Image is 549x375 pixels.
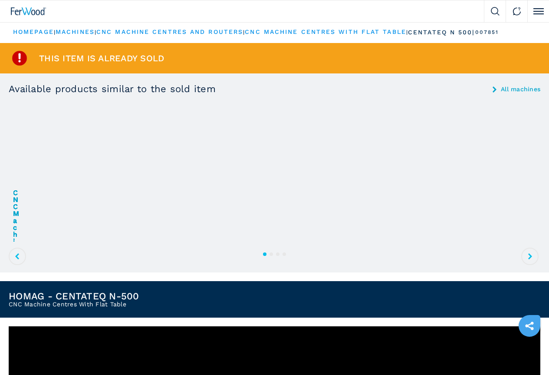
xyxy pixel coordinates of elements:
[491,7,500,16] img: Search
[95,29,96,35] span: |
[513,7,521,16] img: Contact us
[56,28,95,35] a: machines
[39,54,164,63] span: This item is already sold
[13,28,54,35] a: HOMEPAGE
[54,29,56,35] span: |
[9,292,139,301] h1: HOMAG - CENTATEQ N-500
[283,252,286,256] button: 4
[243,29,245,35] span: |
[408,28,475,37] p: centateq n 500 |
[270,252,273,256] button: 2
[276,252,279,256] button: 3
[11,50,28,67] img: SoldProduct
[519,315,540,337] a: sharethis
[245,28,406,35] a: cnc machine centres with flat table
[263,252,266,256] button: 1
[406,29,408,35] span: |
[11,7,46,15] img: Ferwood
[9,301,139,307] h2: CNC Machine Centres With Flat Table
[475,29,499,36] p: 007851
[527,0,549,22] button: Click to toggle menu
[96,28,243,35] a: cnc machine centres and routers
[501,86,540,92] a: All machines
[9,84,216,94] h3: Available products similar to the sold item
